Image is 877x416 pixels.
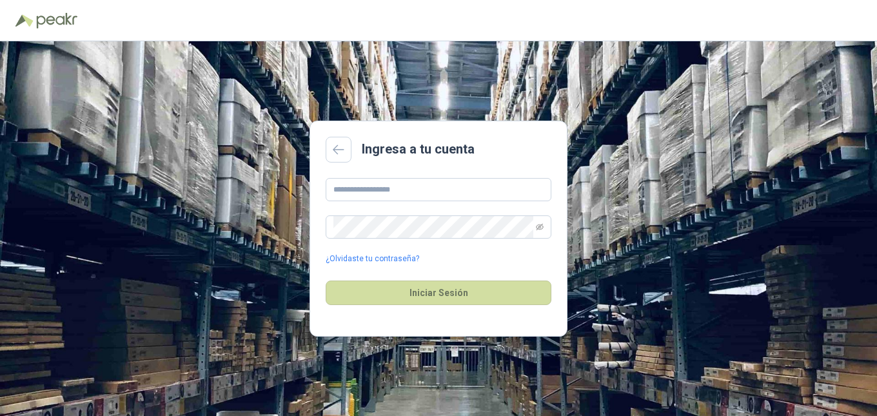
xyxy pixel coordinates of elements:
span: eye-invisible [536,223,544,231]
h2: Ingresa a tu cuenta [362,139,475,159]
button: Iniciar Sesión [326,281,551,305]
img: Peakr [36,13,77,28]
img: Logo [15,14,34,27]
a: ¿Olvidaste tu contraseña? [326,253,419,265]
